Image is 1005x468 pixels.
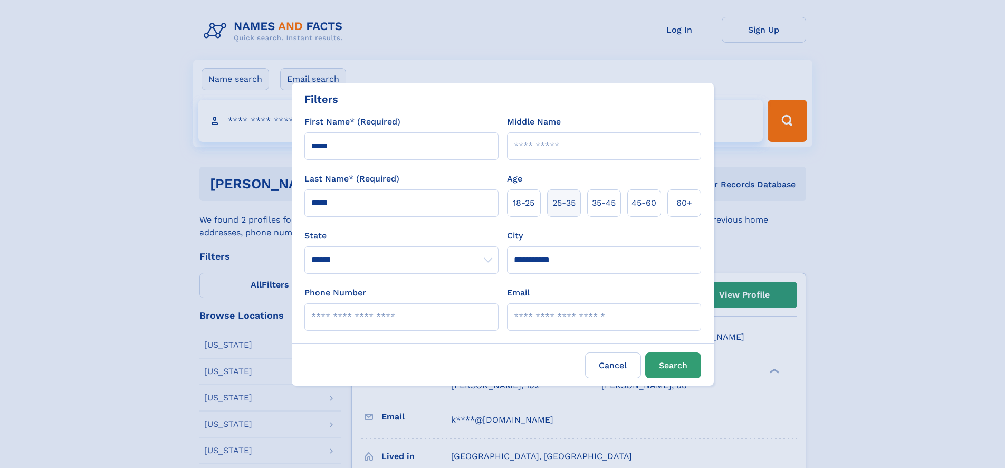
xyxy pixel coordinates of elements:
[304,91,338,107] div: Filters
[513,197,534,209] span: 18‑25
[304,286,366,299] label: Phone Number
[676,197,692,209] span: 60+
[304,173,399,185] label: Last Name* (Required)
[645,352,701,378] button: Search
[552,197,576,209] span: 25‑35
[507,173,522,185] label: Age
[507,116,561,128] label: Middle Name
[507,286,530,299] label: Email
[585,352,641,378] label: Cancel
[507,230,523,242] label: City
[304,230,499,242] label: State
[631,197,656,209] span: 45‑60
[304,116,400,128] label: First Name* (Required)
[592,197,616,209] span: 35‑45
